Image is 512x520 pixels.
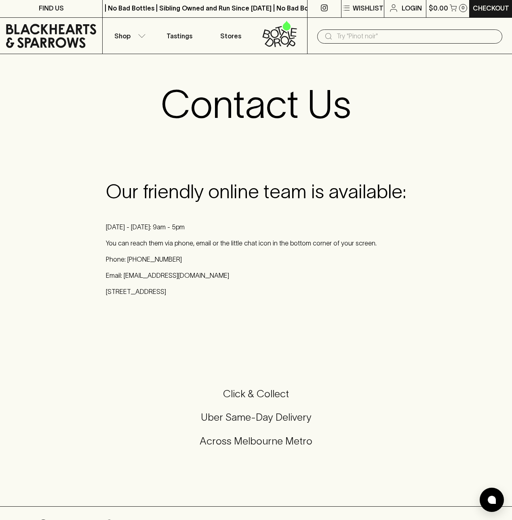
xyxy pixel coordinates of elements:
[10,434,502,448] h5: Across Melbourne Metro
[488,496,496,504] img: bubble-icon
[106,238,406,248] p: You can reach them via phone, email or the little chat icon in the bottom corner of your screen.
[220,31,241,41] p: Stores
[106,180,406,203] h3: Our friendly online team is available:
[106,270,406,280] p: Email: [EMAIL_ADDRESS][DOMAIN_NAME]
[154,18,205,54] a: Tastings
[103,18,154,54] button: Shop
[166,31,192,41] p: Tastings
[106,222,406,232] p: [DATE] - [DATE]: 9am - 5pm
[10,387,502,400] h5: Click & Collect
[337,30,496,43] input: Try "Pinot noir"
[10,355,502,490] div: Call to action block
[402,3,422,13] p: Login
[10,411,502,424] h5: Uber Same-Day Delivery
[205,18,256,54] a: Stores
[106,254,406,264] p: Phone: [PHONE_NUMBER]
[106,287,406,296] p: [STREET_ADDRESS]
[473,3,509,13] p: Checkout
[429,3,448,13] p: $0.00
[461,6,465,10] p: 0
[39,3,64,13] p: FIND US
[161,82,351,127] h1: Contact Us
[353,3,383,13] p: Wishlist
[114,31,131,41] p: Shop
